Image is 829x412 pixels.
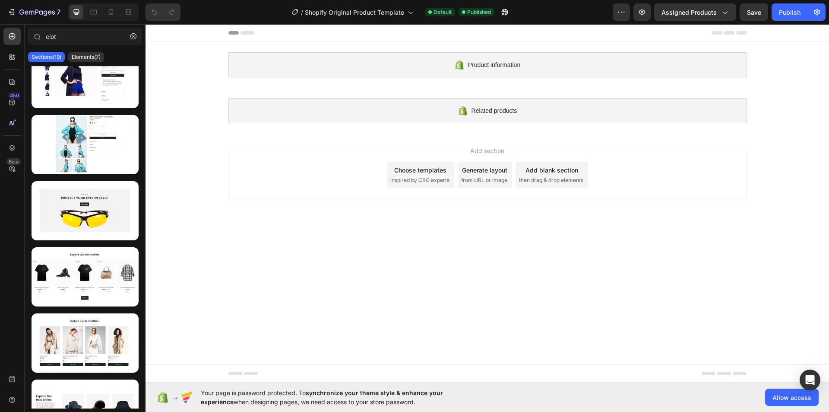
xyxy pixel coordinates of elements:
[72,54,101,61] p: Elements(7)
[245,152,304,160] span: inspired by CRO experts
[747,9,761,16] span: Save
[8,92,21,99] div: 450
[146,3,180,21] div: Undo/Redo
[301,8,303,17] span: /
[326,81,372,92] span: Related products
[772,393,811,402] span: Allow access
[772,3,808,21] button: Publish
[201,388,477,406] span: Your page is password protected. To when designing pages, we need access to your store password.
[654,3,736,21] button: Assigned Products
[316,141,362,150] div: Generate layout
[316,152,362,160] span: from URL or image
[28,28,142,45] input: Search Sections & Elements
[467,8,491,16] span: Published
[6,158,21,165] div: Beta
[305,8,404,17] span: Shopify Original Product Template
[433,8,452,16] span: Default
[373,152,438,160] span: then drag & drop elements
[661,8,717,17] span: Assigned Products
[57,7,60,17] p: 7
[201,389,443,406] span: synchronize your theme style & enhance your experience
[323,35,375,46] span: Product information
[380,141,433,150] div: Add blank section
[779,8,801,17] div: Publish
[321,122,362,131] span: Add section
[32,54,61,61] p: Sections(19)
[249,141,301,150] div: Choose templates
[146,24,829,383] iframe: Design area
[765,389,819,406] button: Allow access
[3,3,64,21] button: 7
[740,3,768,21] button: Save
[800,370,820,390] div: Open Intercom Messenger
